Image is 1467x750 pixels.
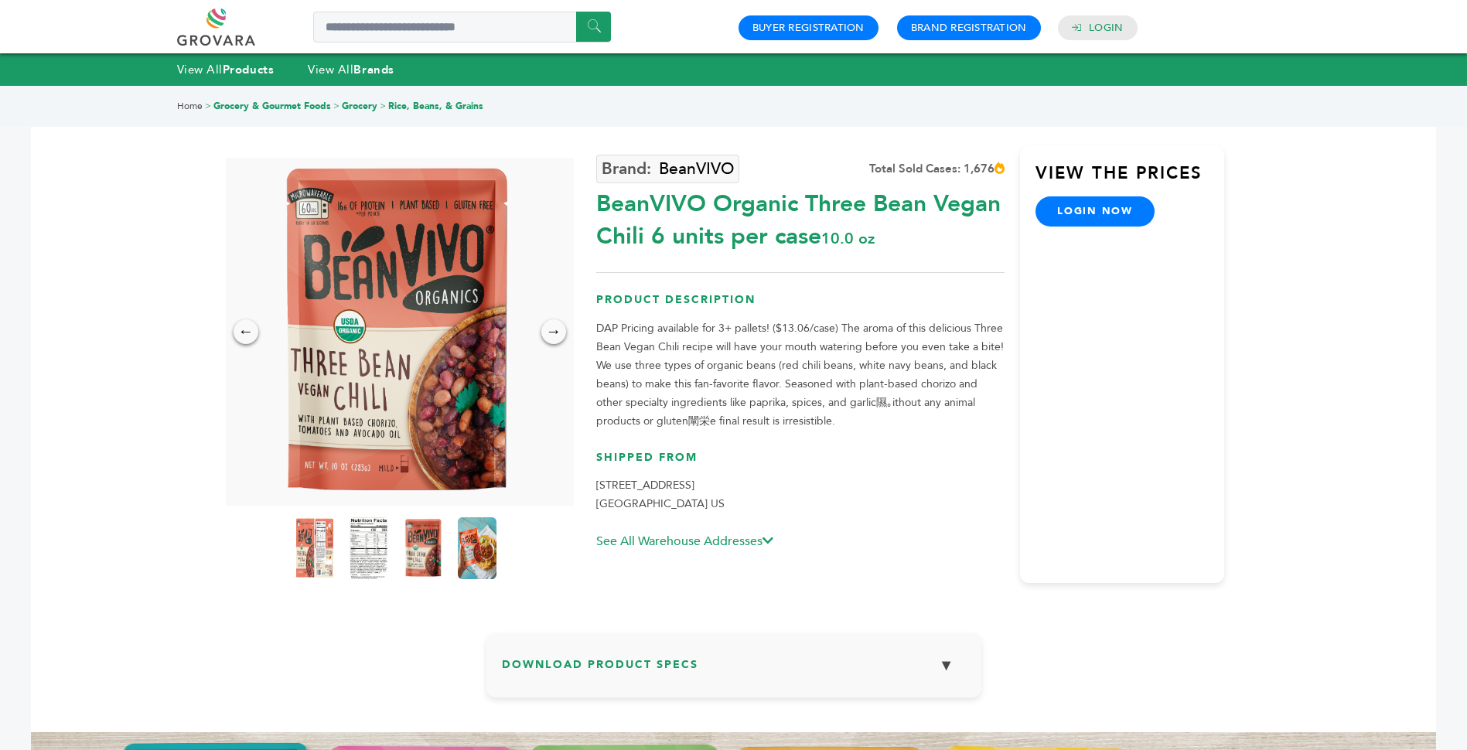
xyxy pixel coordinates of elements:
[177,100,203,112] a: Home
[353,62,394,77] strong: Brands
[596,450,1005,477] h3: Shipped From
[911,21,1027,35] a: Brand Registration
[333,100,339,112] span: >
[927,649,966,682] button: ▼
[596,292,1005,319] h3: Product Description
[869,161,1005,177] div: Total Sold Cases: 1,676
[458,517,496,579] img: BeanVIVO Organic Three Bean Vegan Chili 6 units per case 10.0 oz
[596,476,1005,513] p: [STREET_ADDRESS] [GEOGRAPHIC_DATA] US
[295,517,334,579] img: BeanVIVO Organic Three Bean Vegan Chili 6 units per case 10.0 oz Product Label
[502,649,966,694] h3: Download Product Specs
[1035,196,1155,226] a: login now
[313,12,611,43] input: Search a product or brand...
[342,100,377,112] a: Grocery
[541,319,566,344] div: →
[276,158,515,506] img: BeanVIVO Organic Three Bean Vegan Chili 6 units per case 10.0 oz
[1035,162,1224,197] h3: View the Prices
[205,100,211,112] span: >
[821,228,875,249] span: 10.0 oz
[404,517,442,579] img: BeanVIVO Organic Three Bean Vegan Chili 6 units per case 10.0 oz
[223,62,274,77] strong: Products
[234,319,258,344] div: ←
[596,155,739,183] a: BeanVIVO
[388,100,483,112] a: Rice, Beans, & Grains
[177,62,275,77] a: View AllProducts
[752,21,865,35] a: Buyer Registration
[308,62,394,77] a: View AllBrands
[350,517,388,579] img: BeanVIVO Organic Three Bean Vegan Chili 6 units per case 10.0 oz Nutrition Info
[596,319,1005,431] p: DAP Pricing available for 3+ pallets! ($13.06/case) The aroma of this delicious Three Bean Vegan ...
[213,100,331,112] a: Grocery & Gourmet Foods
[380,100,386,112] span: >
[1089,21,1123,35] a: Login
[596,180,1005,253] div: BeanVIVO Organic Three Bean Vegan Chili 6 units per case
[596,533,773,550] a: See All Warehouse Addresses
